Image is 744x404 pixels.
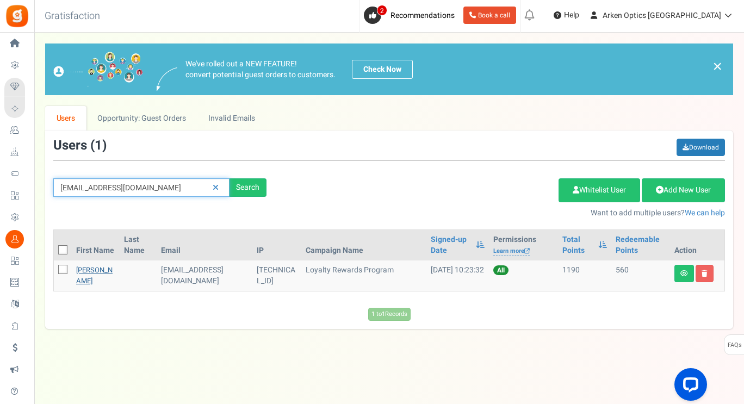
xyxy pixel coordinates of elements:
a: Add New User [642,178,725,202]
i: Delete user [702,270,708,277]
i: View details [680,270,688,277]
p: Want to add multiple users? [283,208,725,219]
th: Campaign Name [301,230,426,260]
td: [TECHNICAL_ID] [252,260,302,291]
img: images [157,67,177,91]
div: Search [230,178,266,197]
a: × [712,60,722,73]
a: Total Points [562,234,593,256]
a: Reset [207,178,224,197]
a: Book a call [463,7,516,24]
a: Users [45,106,86,130]
img: Gratisfaction [5,4,29,28]
td: 560 [611,260,670,291]
a: Help [549,7,584,24]
a: Learn more [493,247,530,256]
th: Email [157,230,252,260]
a: Redeemable Points [616,234,666,256]
span: 1 [95,136,102,155]
span: All [493,265,509,275]
th: First Name [72,230,120,260]
input: Search by email or name [53,178,230,197]
a: Whitelist User [559,178,640,202]
p: We've rolled out a NEW FEATURE! convert potential guest orders to customers. [185,59,336,80]
a: Opportunity: Guest Orders [86,106,197,130]
th: Action [670,230,724,260]
span: Help [561,10,579,21]
a: We can help [685,207,725,219]
span: FAQs [727,335,742,356]
th: IP [252,230,302,260]
td: [EMAIL_ADDRESS][DOMAIN_NAME] [157,260,252,291]
td: Loyalty Rewards Program [301,260,426,291]
a: Signed-up Date [431,234,470,256]
a: Download [677,139,725,156]
th: Last Name [120,230,157,260]
span: Recommendations [390,10,455,21]
span: 2 [377,5,387,16]
a: Check Now [352,60,413,79]
a: Invalid Emails [197,106,266,130]
td: 1190 [558,260,612,291]
img: images [53,52,143,87]
h3: Gratisfaction [33,5,112,27]
td: [DATE] 10:23:32 [426,260,488,291]
th: Permissions [489,230,558,260]
a: 2 Recommendations [364,7,459,24]
a: [PERSON_NAME] [76,265,113,286]
span: Arken Optics [GEOGRAPHIC_DATA] [603,10,721,21]
h3: Users ( ) [53,139,107,153]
